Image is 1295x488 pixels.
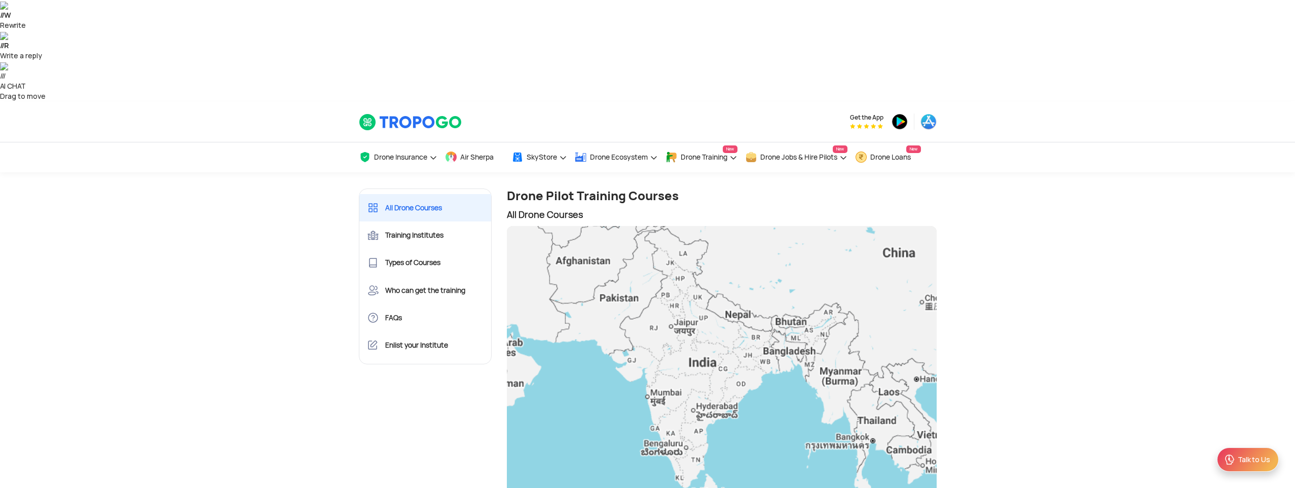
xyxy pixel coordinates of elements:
a: Drone LoansNew [855,142,921,172]
span: Drone Loans [870,153,911,161]
a: FAQs [359,304,492,331]
span: Drone Ecosystem [590,153,648,161]
h1: Drone Pilot Training Courses [507,189,937,203]
span: New [906,145,921,153]
a: Types of Courses [359,249,492,276]
a: Enlist your Institute [359,331,492,359]
img: ic_playstore.png [892,114,908,130]
a: All Drone Courses [359,194,492,221]
a: SkyStore [511,142,567,172]
img: TropoGo Logo [359,114,463,131]
img: App Raking [850,124,883,129]
a: Who can get the training [359,277,492,304]
span: Drone Insurance [374,153,427,161]
h2: All Drone Courses [507,207,937,222]
span: SkyStore [527,153,557,161]
span: Drone Training [681,153,727,161]
span: Get the App [850,114,883,122]
a: Drone TrainingNew [665,142,737,172]
a: Air Sherpa [445,142,504,172]
a: Drone Insurance [359,142,437,172]
img: ic_appstore.png [920,114,937,130]
a: Drone Ecosystem [575,142,658,172]
a: Training Institutes [359,221,492,249]
span: New [723,145,737,153]
span: Air Sherpa [460,153,494,161]
a: Drone Jobs & Hire PilotsNew [745,142,847,172]
span: New [833,145,847,153]
span: Drone Jobs & Hire Pilots [760,153,837,161]
img: ic_Support.svg [1224,454,1236,466]
div: Talk to Us [1238,455,1270,465]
